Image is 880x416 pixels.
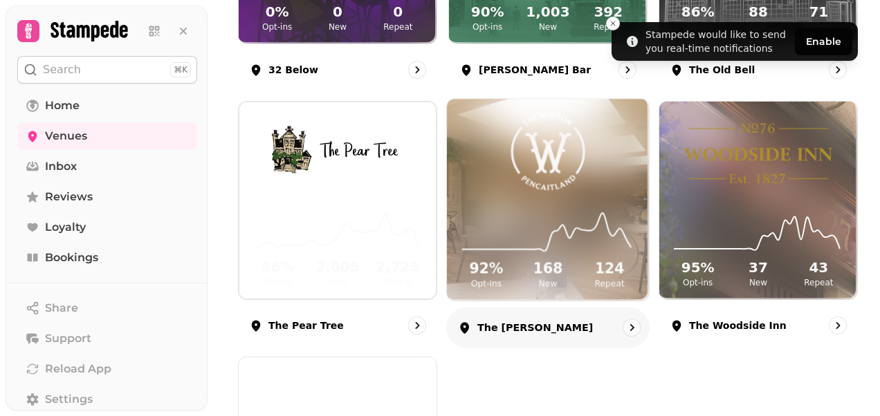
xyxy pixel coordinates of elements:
[795,28,852,55] button: Enable
[17,386,197,413] a: Settings
[731,2,785,21] h2: 88
[371,21,425,32] p: Repeat
[370,276,425,287] p: Repeat
[581,2,636,21] h2: 392
[45,391,93,408] span: Settings
[460,21,515,32] p: Opt-ins
[689,319,787,332] p: The Woodside inn
[791,258,846,277] h2: 43
[659,101,858,346] a: The Woodside innThe Woodside inn95%Opt-ins37New43RepeatThe Woodside inn
[310,21,365,32] p: New
[43,62,81,78] p: Search
[310,2,365,21] h2: 0
[268,319,344,332] p: The Pear Tree
[45,330,91,347] span: Support
[45,249,98,266] span: Bookings
[791,277,846,288] p: Repeat
[250,21,304,32] p: Opt-ins
[371,2,425,21] h2: 0
[17,355,197,383] button: Reload App
[238,101,437,346] a: The Pear Tree86%Opt-ins2,605New2,723RepeatThe Pear Tree
[689,63,755,77] p: The Old Bell
[479,63,591,77] p: [PERSON_NAME] Bar
[520,2,575,21] h2: 1,003
[520,258,576,278] h2: 168
[520,278,576,290] p: New
[250,257,305,276] h2: 86 %
[17,153,197,180] a: Inbox
[458,258,514,278] h2: 92 %
[477,321,593,334] p: The [PERSON_NAME]
[581,21,636,32] p: Repeat
[45,361,111,377] span: Reload App
[268,63,318,77] p: 32 Below
[645,28,789,55] div: Stampede would like to send you real-time notifications
[410,319,424,332] svg: go to
[621,63,634,77] svg: go to
[606,17,620,30] button: Close toast
[731,277,785,288] p: New
[45,97,80,114] span: Home
[45,158,77,175] span: Inbox
[625,321,639,334] svg: go to
[311,276,365,287] p: New
[458,278,514,290] p: Opt-ins
[45,300,78,316] span: Share
[250,2,304,21] h2: 0 %
[170,62,191,77] div: ⌘K
[410,63,424,77] svg: go to
[831,63,845,77] svg: go to
[17,325,197,352] button: Support
[45,219,86,236] span: Loyalty
[791,2,846,21] h2: 71
[17,183,197,211] a: Reviews
[264,108,412,196] img: The Pear Tree
[582,278,638,290] p: Repeat
[370,257,425,276] h2: 2,723
[250,276,305,287] p: Opt-ins
[446,98,650,348] a: The WintonThe Winton92%Opt-ins168New124RepeatThe [PERSON_NAME]
[17,56,197,84] button: Search⌘K
[670,258,725,277] h2: 95 %
[45,128,87,144] span: Venues
[473,106,624,197] img: The Winton
[684,108,833,197] img: The Woodside inn
[17,122,197,150] a: Venues
[460,2,515,21] h2: 90 %
[670,2,725,21] h2: 86 %
[582,258,638,278] h2: 124
[17,294,197,322] button: Share
[17,92,197,120] a: Home
[45,189,93,205] span: Reviews
[311,257,365,276] h2: 2,605
[17,244,197,272] a: Bookings
[17,214,197,241] a: Loyalty
[670,277,725,288] p: Opt-ins
[831,319,845,332] svg: go to
[731,258,785,277] h2: 37
[520,21,575,32] p: New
